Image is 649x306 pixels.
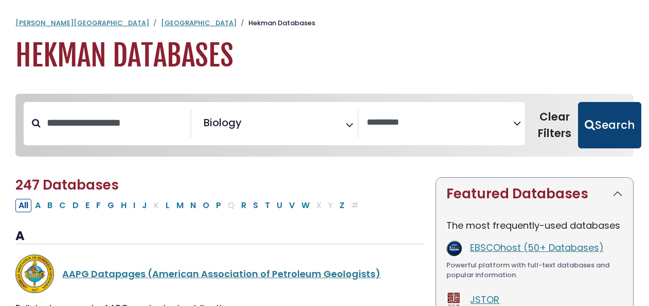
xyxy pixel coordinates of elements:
[15,199,31,212] button: All
[82,199,93,212] button: Filter Results E
[187,199,199,212] button: Filter Results N
[163,199,173,212] button: Filter Results L
[238,199,249,212] button: Filter Results R
[367,117,513,128] textarea: Search
[250,199,261,212] button: Filter Results S
[32,199,44,212] button: Filter Results A
[204,115,242,130] span: Biology
[200,115,242,130] li: Biology
[470,241,604,254] a: EBSCOhost (50+ Databases)
[15,18,149,28] a: [PERSON_NAME][GEOGRAPHIC_DATA]
[286,199,298,212] button: Filter Results V
[470,293,499,306] a: JSTOR
[15,229,423,244] h3: A
[446,218,623,232] p: The most frequently-used databases
[139,199,150,212] button: Filter Results J
[161,18,237,28] a: [GEOGRAPHIC_DATA]
[118,199,130,212] button: Filter Results H
[56,199,69,212] button: Filter Results C
[130,199,138,212] button: Filter Results I
[62,267,381,280] a: AAPG Datapages (American Association of Petroleum Geologists)
[531,102,578,148] button: Clear Filters
[237,18,315,28] li: Hekman Databases
[262,199,273,212] button: Filter Results T
[15,18,634,28] nav: breadcrumb
[244,121,251,131] textarea: Search
[15,176,119,194] span: 247 Databases
[104,199,117,212] button: Filter Results G
[15,198,363,211] div: Alpha-list to filter by first letter of database name
[93,199,104,212] button: Filter Results F
[69,199,82,212] button: Filter Results D
[44,199,56,212] button: Filter Results B
[41,114,190,131] input: Search database by title or keyword
[336,199,348,212] button: Filter Results Z
[446,260,623,280] div: Powerful platform with full-text databases and popular information.
[578,102,641,148] button: Submit for Search Results
[173,199,187,212] button: Filter Results M
[15,39,634,73] h1: Hekman Databases
[15,94,634,157] nav: Search filters
[436,178,633,210] button: Featured Databases
[213,199,224,212] button: Filter Results P
[298,199,313,212] button: Filter Results W
[200,199,212,212] button: Filter Results O
[274,199,285,212] button: Filter Results U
